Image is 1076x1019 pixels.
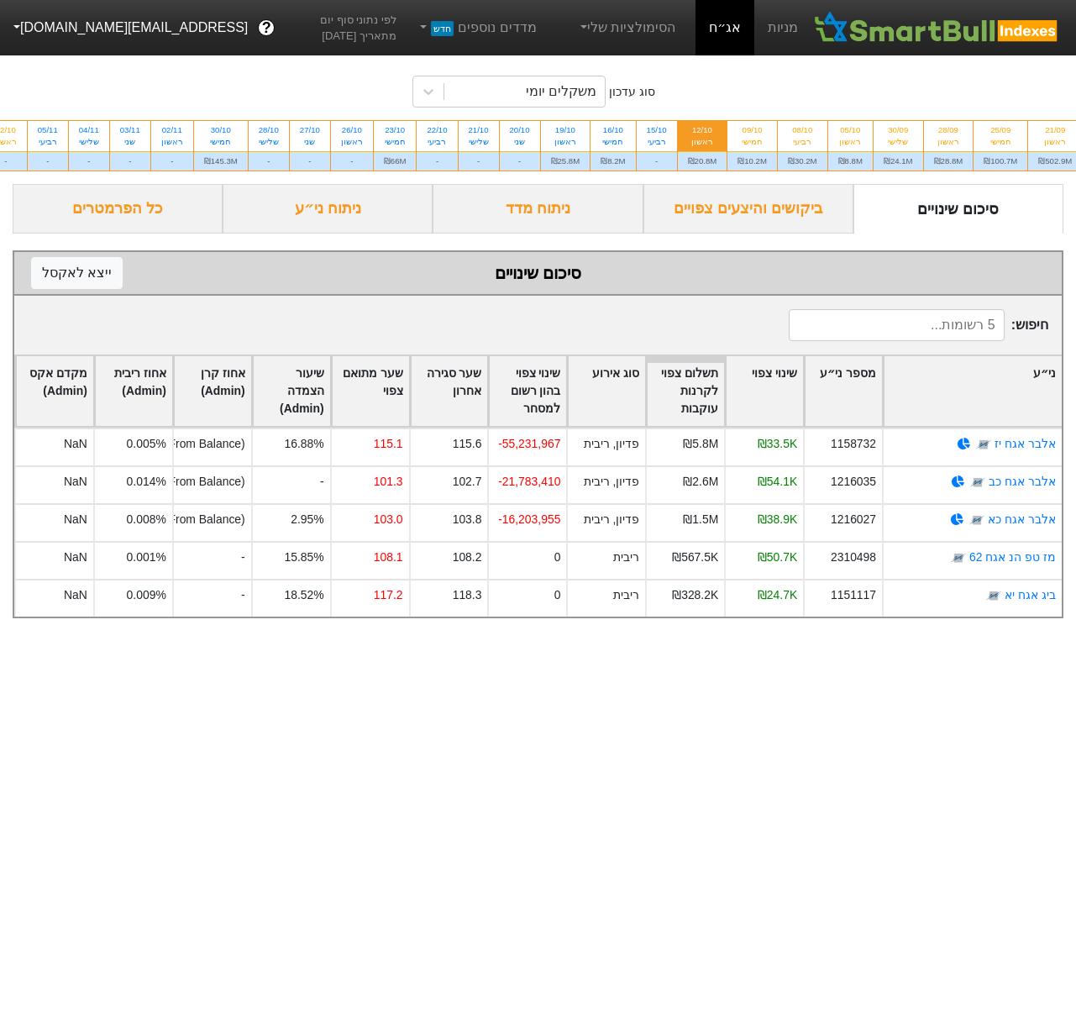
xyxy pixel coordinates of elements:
div: 108.1 [374,549,403,566]
span: ? [262,17,271,39]
div: ₪100.7M [974,151,1027,171]
div: 23/10 [384,124,407,136]
a: מז טפ הנ אגח 62 [969,550,1056,564]
div: Toggle SortBy [95,356,172,426]
div: ₪8.2M [590,151,635,171]
div: 0.001% [127,549,166,566]
div: 0.009% [127,586,166,604]
div: - [69,151,109,171]
span: חיפוש : [789,309,1048,341]
div: ₪28.8M [924,151,974,171]
div: 16/10 [601,124,625,136]
div: 101.3 [374,473,403,491]
div: - [110,151,150,171]
div: - [249,151,289,171]
div: NaN [64,473,87,491]
div: - [151,151,193,171]
div: Toggle SortBy [884,356,1062,426]
div: פדיון, ריבית [584,473,640,491]
div: NaN [64,586,87,604]
div: ריבית [613,549,639,566]
div: שני [300,136,320,148]
a: מדדים נוספיםחדש [410,11,543,45]
div: ₪5.8M [683,435,718,453]
div: שני [510,136,530,148]
div: ₪66M [374,151,417,171]
div: 05/11 [38,124,58,136]
div: 21/09 [1038,124,1072,136]
div: ניתוח ני״ע [223,184,433,234]
div: ₪50.7K [758,549,797,566]
div: 12/10 [688,124,717,136]
div: 0.008% [127,511,166,528]
div: רביעי [647,136,667,148]
div: ₪20.8M [678,151,727,171]
div: Toggle SortBy [16,356,93,426]
div: -16,203,955 [498,511,560,528]
div: 0 [554,586,561,604]
div: ראשון [1038,136,1072,148]
div: 115.1 [374,435,403,453]
div: 0.005% [127,435,166,453]
div: ₪10.2M [727,151,777,171]
div: - [331,151,373,171]
span: לפי נתוני סוף יום מתאריך [DATE] [285,12,396,45]
a: אלבר אגח כא [988,512,1056,526]
div: שלישי [79,136,99,148]
div: 0.014% [127,473,166,491]
div: NaN [64,511,87,528]
div: ₪145.3M [194,151,248,171]
div: 108.2 [453,549,482,566]
div: ₪567.5K [672,549,718,566]
div: Toggle SortBy [411,356,488,426]
div: 20/10 [510,124,530,136]
div: - [637,151,677,171]
div: 15/10 [647,124,667,136]
div: ₪25.8M [541,151,590,171]
div: - [290,151,330,171]
div: ראשון [688,136,717,148]
div: Toggle SortBy [726,356,803,426]
div: ראשון [161,136,183,148]
div: ₪33.5K [758,435,797,453]
div: - [251,465,330,503]
div: 19/10 [551,124,580,136]
div: NaN [64,549,87,566]
div: - [172,579,251,617]
div: 28/09 [934,124,963,136]
div: 2.95% [291,511,323,528]
div: כל הפרמטרים [13,184,223,234]
div: - [500,151,540,171]
img: tase link [968,512,985,528]
div: רביעי [788,136,817,148]
div: ראשון [838,136,863,148]
div: 16.88% [284,435,323,453]
div: ₪54.1K [758,473,797,491]
div: -21,783,410 [498,473,560,491]
div: ₪1.5M [683,511,718,528]
a: הסימולציות שלי [570,11,683,45]
div: ביקושים והיצעים צפויים [643,184,853,234]
a: אלבר אגח יז [995,437,1056,450]
div: 2310498 [831,549,876,566]
div: 26/10 [341,124,363,136]
div: רביעי [427,136,447,148]
input: 5 רשומות... [789,309,1004,341]
div: - [417,151,457,171]
div: - [172,541,251,579]
div: שני [120,136,140,148]
div: 05/10 [838,124,863,136]
div: שלישי [469,136,489,148]
a: אלבר אגח כב [989,475,1056,488]
div: ₪38.9K [758,511,797,528]
div: Toggle SortBy [489,356,566,426]
div: 15.85% [284,549,323,566]
div: Toggle SortBy [805,356,882,426]
div: NaN [64,435,87,453]
div: 21/10 [469,124,489,136]
a: ביג אגח יא [1005,588,1056,601]
div: 02/11 [161,124,183,136]
div: 1216035 [831,473,876,491]
div: Toggle SortBy [174,356,251,426]
div: ₪8.8M [828,151,873,171]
